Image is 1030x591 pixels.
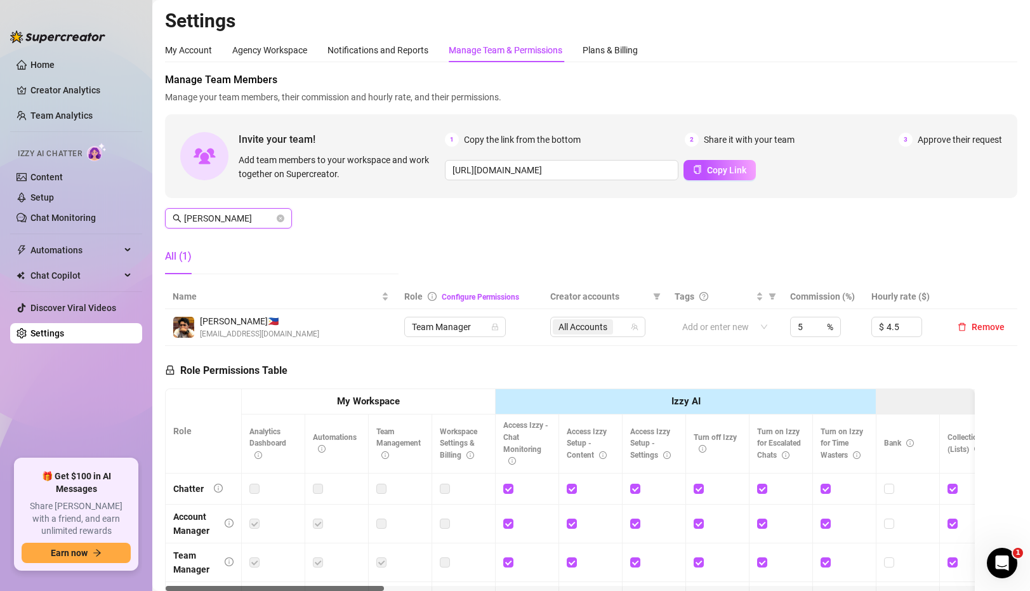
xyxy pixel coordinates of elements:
span: arrow-right [93,548,102,557]
span: Turn on Izzy for Time Wasters [821,427,863,460]
th: Role [166,389,242,474]
span: Izzy AI Chatter [18,148,82,160]
th: Name [165,284,397,309]
span: [PERSON_NAME] 🇵🇭 [200,314,319,328]
div: Chatter [173,482,204,496]
div: Agency Workspace [232,43,307,57]
a: Settings [30,328,64,338]
span: 1 [445,133,459,147]
span: Remove [972,322,1005,332]
span: Name [173,289,379,303]
span: lock [165,365,175,375]
div: Plans & Billing [583,43,638,57]
span: info-circle [782,451,789,459]
button: Remove [953,319,1010,335]
span: filter [769,293,776,300]
span: info-circle [381,451,389,459]
span: Copy Link [707,165,746,175]
a: Team Analytics [30,110,93,121]
span: Role [404,291,423,302]
span: info-circle [225,519,234,528]
span: info-circle [318,445,326,453]
span: delete [958,322,967,331]
span: Share it with your team [704,133,795,147]
a: Content [30,172,63,182]
span: Team Management [376,427,421,460]
img: AI Chatter [87,143,107,161]
strong: My Workspace [337,395,400,407]
span: Invite your team! [239,131,445,147]
span: search [173,214,182,223]
span: copy [693,165,702,174]
a: Setup [30,192,54,203]
img: Jedidiah Flores [173,317,194,338]
button: Copy Link [683,160,756,180]
span: 🎁 Get $100 in AI Messages [22,470,131,495]
span: Turn on Izzy for Escalated Chats [757,427,801,460]
span: info-circle [508,457,516,465]
span: filter [650,287,663,306]
span: Tags [675,289,694,303]
span: Workspace Settings & Billing [440,427,477,460]
span: info-circle [906,439,914,447]
span: Copy the link from the bottom [464,133,581,147]
iframe: Intercom live chat [987,548,1017,578]
span: Creator accounts [550,289,648,303]
a: Configure Permissions [442,293,519,302]
span: Analytics Dashboard [249,427,286,460]
span: All Accounts [553,319,613,335]
span: 2 [685,133,699,147]
span: Access Izzy Setup - Settings [630,427,671,460]
h5: Role Permissions Table [165,363,287,378]
div: Account Manager [173,510,215,538]
span: filter [653,293,661,300]
div: Team Manager [173,548,215,576]
a: Discover Viral Videos [30,303,116,313]
span: [EMAIL_ADDRESS][DOMAIN_NAME] [200,328,319,340]
strong: Izzy AI [671,395,701,407]
span: info-circle [974,445,982,453]
span: info-circle [599,451,607,459]
a: Creator Analytics [30,80,132,100]
span: Bank [884,439,914,448]
span: 3 [899,133,913,147]
span: info-circle [466,451,474,459]
img: logo-BBDzfeDw.svg [10,30,105,43]
th: Hourly rate ($) [864,284,945,309]
span: Access Izzy Setup - Content [567,427,607,460]
span: info-circle [699,445,706,453]
div: My Account [165,43,212,57]
span: Earn now [51,548,88,558]
span: Chat Copilot [30,265,121,286]
span: Access Izzy - Chat Monitoring [503,421,548,466]
span: info-circle [663,451,671,459]
span: info-circle [428,292,437,301]
th: Commission (%) [782,284,864,309]
span: info-circle [214,484,223,493]
span: info-circle [225,557,234,566]
div: All (1) [165,249,192,264]
span: All Accounts [558,320,607,334]
span: question-circle [699,292,708,301]
span: Automations [313,433,357,454]
span: close-circle [277,215,284,222]
span: filter [766,287,779,306]
span: Share [PERSON_NAME] with a friend, and earn unlimited rewards [22,500,131,538]
span: Collections (Lists) [947,433,986,454]
span: lock [491,323,499,331]
span: Manage your team members, their commission and hourly rate, and their permissions. [165,90,1017,104]
span: Turn off Izzy [694,433,737,454]
span: Automations [30,240,121,260]
h2: Settings [165,9,1017,33]
span: Add team members to your workspace and work together on Supercreator. [239,153,440,181]
span: Manage Team Members [165,72,1017,88]
span: 1 [1013,548,1023,558]
span: Approve their request [918,133,1002,147]
span: info-circle [254,451,262,459]
a: Chat Monitoring [30,213,96,223]
span: Team Manager [412,317,498,336]
div: Manage Team & Permissions [449,43,562,57]
input: Search members [184,211,274,225]
span: team [631,323,638,331]
img: Chat Copilot [17,271,25,280]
